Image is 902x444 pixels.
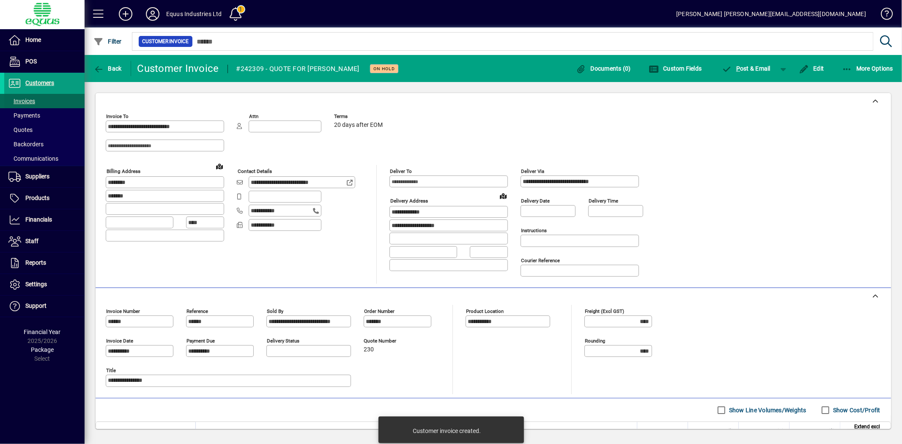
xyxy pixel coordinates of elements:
span: Payments [8,112,40,119]
span: Communications [8,155,58,162]
mat-label: Invoice number [106,308,140,314]
span: Reports [25,259,46,266]
div: Customer Invoice [137,62,219,75]
a: Staff [4,231,85,252]
a: POS [4,51,85,72]
span: Quote number [364,338,414,344]
span: ost & Email [722,65,771,72]
a: Knowledge Base [875,2,891,29]
button: Custom Fields [647,61,704,76]
span: Filter [93,38,122,45]
span: P [736,65,740,72]
div: #242309 - QUOTE FOR [PERSON_NAME] [236,62,359,76]
mat-label: Deliver via [521,168,544,174]
mat-label: Payment due [186,338,215,344]
mat-label: Delivery date [521,198,550,204]
span: Custom Fields [649,65,702,72]
span: Supply [667,427,683,436]
div: Customer invoice created. [413,427,481,435]
span: Financials [25,216,52,223]
button: Back [91,61,124,76]
mat-label: Reference [186,308,208,314]
app-page-header-button: Back [85,61,131,76]
label: Show Cost/Profit [831,406,880,414]
span: Description [201,427,227,436]
span: Products [25,195,49,201]
span: More Options [842,65,894,72]
a: Invoices [4,94,85,108]
span: 20 days after EOM [334,122,383,129]
span: Staff [25,238,38,244]
a: Suppliers [4,166,85,187]
span: 230 [364,346,374,353]
a: Support [4,296,85,317]
mat-label: Order number [364,308,395,314]
span: POS [25,58,37,65]
a: View on map [213,159,226,173]
div: [PERSON_NAME] [PERSON_NAME][EMAIL_ADDRESS][DOMAIN_NAME] [676,7,866,21]
mat-label: Invoice date [106,338,133,344]
span: Terms [334,114,385,119]
label: Show Line Volumes/Weights [727,406,806,414]
button: Add [112,6,139,22]
mat-label: Attn [249,113,258,119]
mat-label: Courier Reference [521,258,560,263]
a: Products [4,188,85,209]
mat-label: Sold by [267,308,283,314]
mat-label: Rounding [585,338,605,344]
span: On hold [373,66,395,71]
mat-label: Delivery status [267,338,299,344]
a: Quotes [4,123,85,137]
span: GST ($) [818,427,835,436]
span: Settings [25,281,47,288]
a: Financials [4,209,85,230]
span: Edit [799,65,824,72]
button: Edit [797,61,826,76]
div: Equus Industries Ltd [166,7,222,21]
span: Package [31,346,54,353]
span: Financial Year [24,329,61,335]
span: Quotes [8,126,33,133]
span: Discount (%) [755,427,784,436]
a: Settings [4,274,85,295]
mat-label: Freight (excl GST) [585,308,624,314]
a: Payments [4,108,85,123]
span: Customer Invoice [142,37,189,46]
mat-label: Delivery time [589,198,618,204]
button: Post & Email [718,61,775,76]
button: Profile [139,6,166,22]
span: Suppliers [25,173,49,180]
span: Customers [25,79,54,86]
span: Home [25,36,41,43]
a: Backorders [4,137,85,151]
button: More Options [840,61,896,76]
mat-label: Title [106,367,116,373]
button: Documents (0) [574,61,633,76]
mat-label: Instructions [521,227,547,233]
mat-label: Invoice To [106,113,129,119]
span: Extend excl GST ($) [845,422,880,441]
span: Rate excl GST ($) [695,427,733,436]
a: View on map [496,189,510,203]
mat-label: Deliver To [390,168,412,174]
span: Documents (0) [576,65,631,72]
button: Filter [91,34,124,49]
a: Reports [4,252,85,274]
span: Backorders [8,141,44,148]
span: Back [93,65,122,72]
a: Communications [4,151,85,166]
a: Home [4,30,85,51]
span: Support [25,302,47,309]
span: Item [107,427,117,436]
mat-label: Product location [466,308,504,314]
span: Invoices [8,98,35,104]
